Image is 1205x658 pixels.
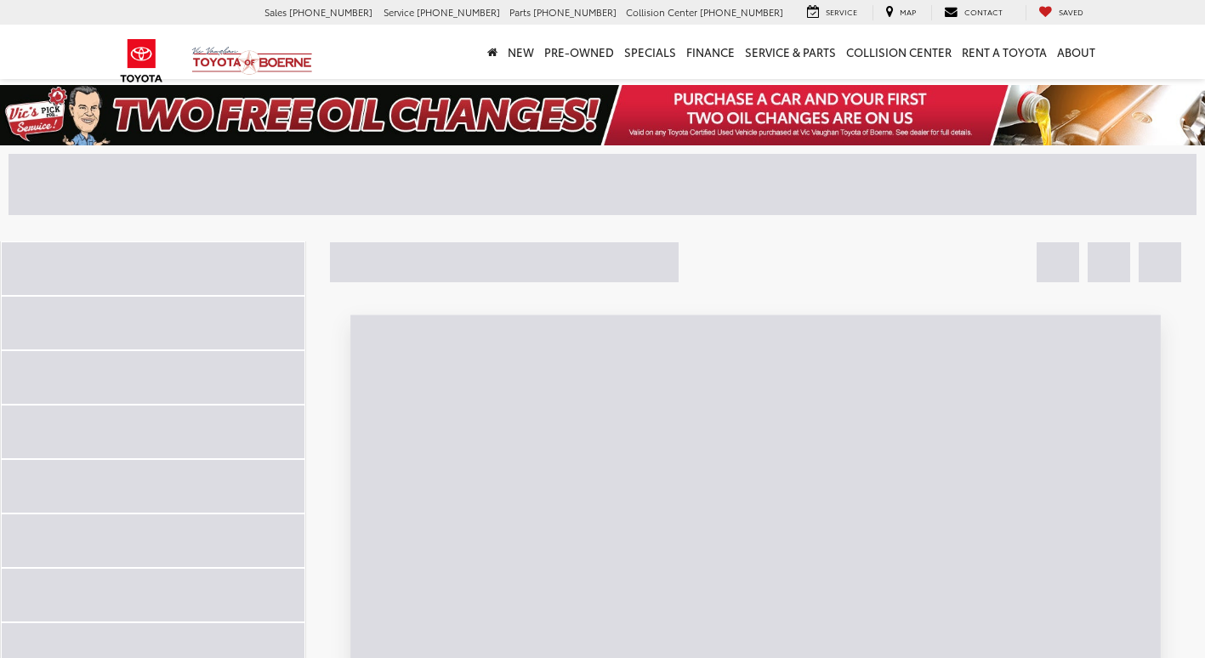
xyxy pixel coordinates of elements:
[619,25,681,79] a: Specials
[841,25,957,79] a: Collision Center
[700,5,783,19] span: [PHONE_NUMBER]
[957,25,1052,79] a: Rent a Toyota
[539,25,619,79] a: Pre-Owned
[482,25,503,79] a: Home
[533,5,617,19] span: [PHONE_NUMBER]
[872,5,929,20] a: Map
[264,5,287,19] span: Sales
[626,5,697,19] span: Collision Center
[191,46,313,76] img: Vic Vaughan Toyota of Boerne
[289,5,372,19] span: [PHONE_NUMBER]
[826,6,857,17] span: Service
[110,33,173,88] img: Toyota
[900,6,916,17] span: Map
[681,25,740,79] a: Finance
[503,25,539,79] a: New
[417,5,500,19] span: [PHONE_NUMBER]
[384,5,414,19] span: Service
[1026,5,1096,20] a: My Saved Vehicles
[964,6,1003,17] span: Contact
[1052,25,1100,79] a: About
[509,5,531,19] span: Parts
[1059,6,1083,17] span: Saved
[931,5,1015,20] a: Contact
[740,25,841,79] a: Service & Parts: Opens in a new tab
[794,5,870,20] a: Service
